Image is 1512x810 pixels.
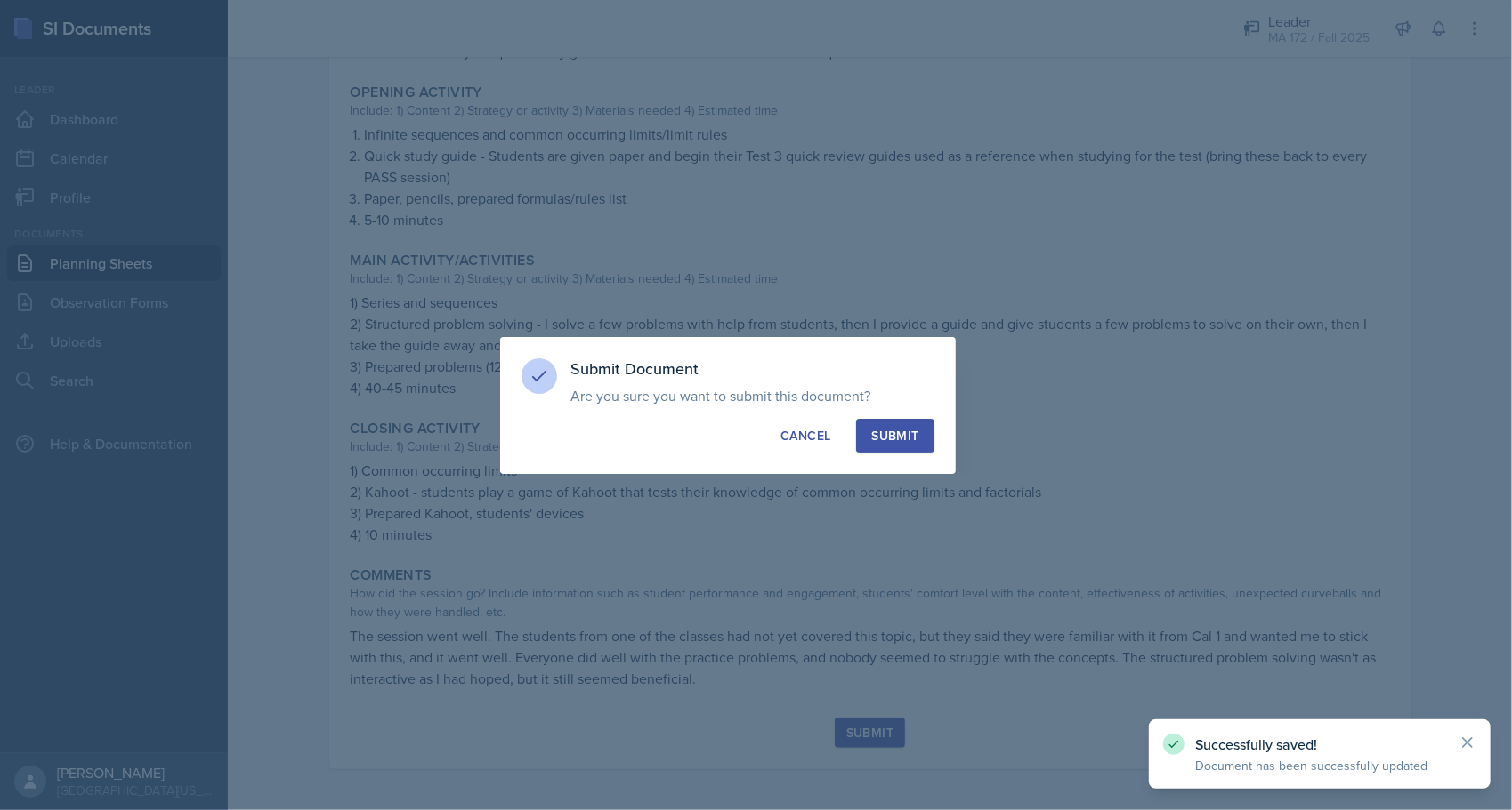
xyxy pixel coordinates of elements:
div: Cancel [780,427,830,445]
button: Cancel [765,419,845,453]
p: Successfully saved! [1195,735,1444,753]
div: Submit [871,427,918,445]
button: Submit [856,419,934,453]
p: Document has been successfully updated [1195,757,1444,774]
h3: Submit Document [571,358,934,380]
p: Are you sure you want to submit this document? [571,387,934,405]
